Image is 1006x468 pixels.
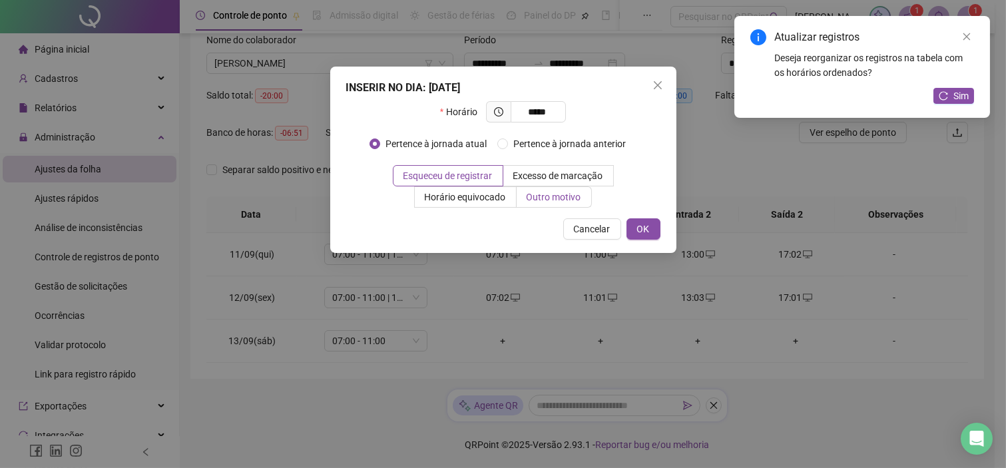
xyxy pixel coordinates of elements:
span: reload [939,91,948,101]
div: Atualizar registros [774,29,974,45]
span: info-circle [750,29,766,45]
span: Pertence à jornada atual [380,136,492,151]
button: Cancelar [563,218,621,240]
button: Close [647,75,668,96]
span: close [652,80,663,91]
span: Horário equivocado [425,192,506,202]
span: Excesso de marcação [513,170,603,181]
span: Outro motivo [527,192,581,202]
span: OK [637,222,650,236]
span: clock-circle [494,107,503,117]
button: Sim [933,88,974,104]
span: Sim [953,89,969,103]
span: Cancelar [574,222,611,236]
span: close [962,32,971,41]
div: INSERIR NO DIA : [DATE] [346,80,660,96]
div: Open Intercom Messenger [961,423,993,455]
span: Esqueceu de registrar [403,170,493,181]
label: Horário [440,101,486,122]
span: Pertence à jornada anterior [508,136,631,151]
a: Close [959,29,974,44]
div: Deseja reorganizar os registros na tabela com os horários ordenados? [774,51,974,80]
button: OK [627,218,660,240]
